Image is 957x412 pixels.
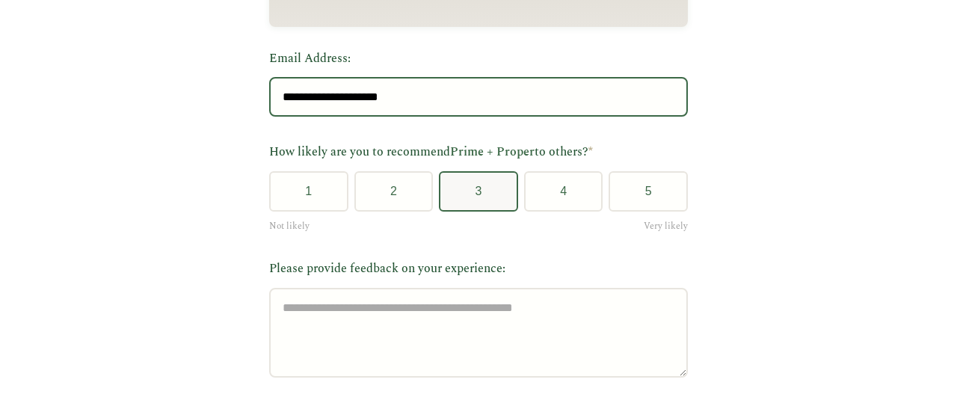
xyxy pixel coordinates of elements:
[269,143,688,162] label: How likely are you to recommend to others?
[269,49,688,69] label: Email Address:
[354,171,434,212] button: 2
[609,171,688,212] button: 5
[439,171,518,212] button: 3
[269,259,688,279] label: Please provide feedback on your experience:
[524,171,603,212] button: 4
[269,171,348,212] button: 1
[450,143,535,161] span: Prime + Proper
[269,219,310,233] span: Not likely
[644,219,688,233] span: Very likely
